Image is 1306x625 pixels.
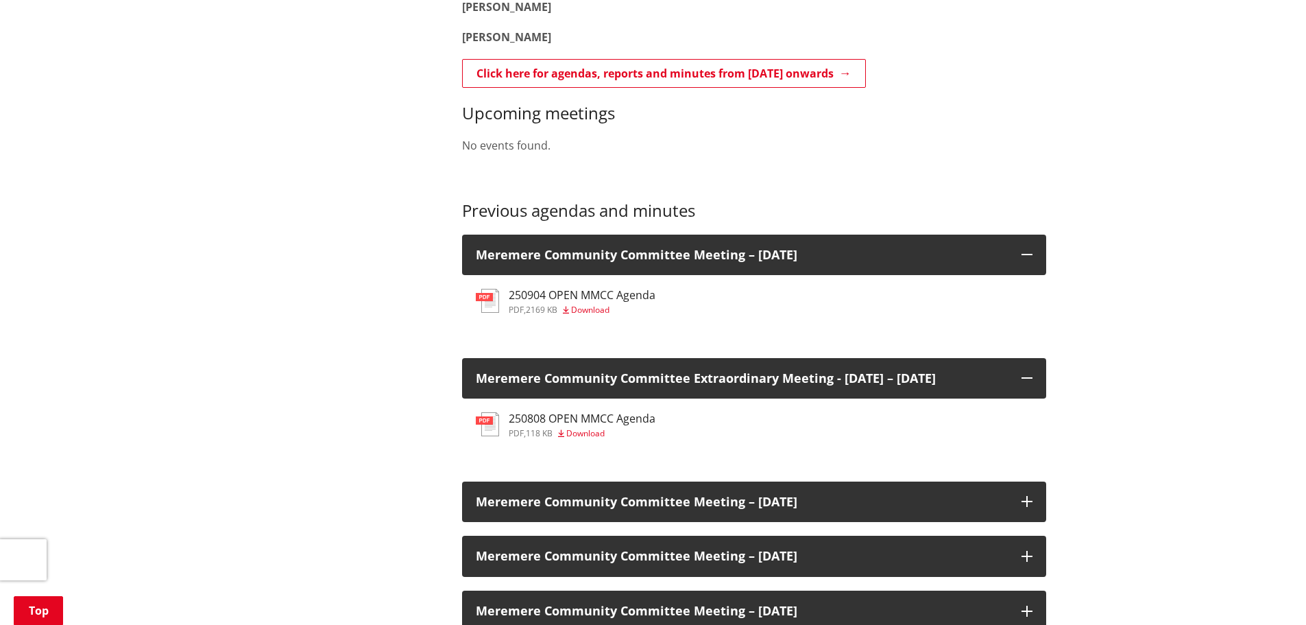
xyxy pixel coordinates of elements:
img: document-pdf.svg [476,289,499,313]
span: pdf [509,427,524,439]
a: Click here for agendas, reports and minutes from [DATE] onwards [462,59,866,88]
h3: Meremere Community Committee Meeting – [DATE] [476,604,1008,618]
h3: 250808 OPEN MMCC Agenda [509,412,655,425]
span: Download [571,304,609,316]
h3: Meremere Community Committee Meeting – [DATE] [476,495,1008,509]
span: 2169 KB [526,304,557,316]
h3: Meremere Community Committee Meeting – [DATE] [476,550,1008,563]
h3: Upcoming meetings [462,104,1046,123]
div: , [509,306,655,314]
span: pdf [509,304,524,316]
p: No events found. [462,137,1046,154]
a: 250808 OPEN MMCC Agenda pdf,118 KB Download [476,412,655,437]
h3: 250904 OPEN MMCC Agenda [509,289,655,302]
span: Download [566,427,605,439]
strong: [PERSON_NAME] [462,30,551,45]
span: 118 KB [526,427,553,439]
a: 250904 OPEN MMCC Agenda pdf,2169 KB Download [476,289,655,314]
h3: Previous agendas and minutes [462,201,1046,221]
img: document-pdf.svg [476,412,499,436]
h3: Meremere Community Committee Extraordinary Meeting - [DATE] – [DATE] [476,372,1008,386]
a: Top [14,596,63,625]
div: , [509,429,655,438]
h3: Meremere Community Committee Meeting – [DATE] [476,248,1008,262]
